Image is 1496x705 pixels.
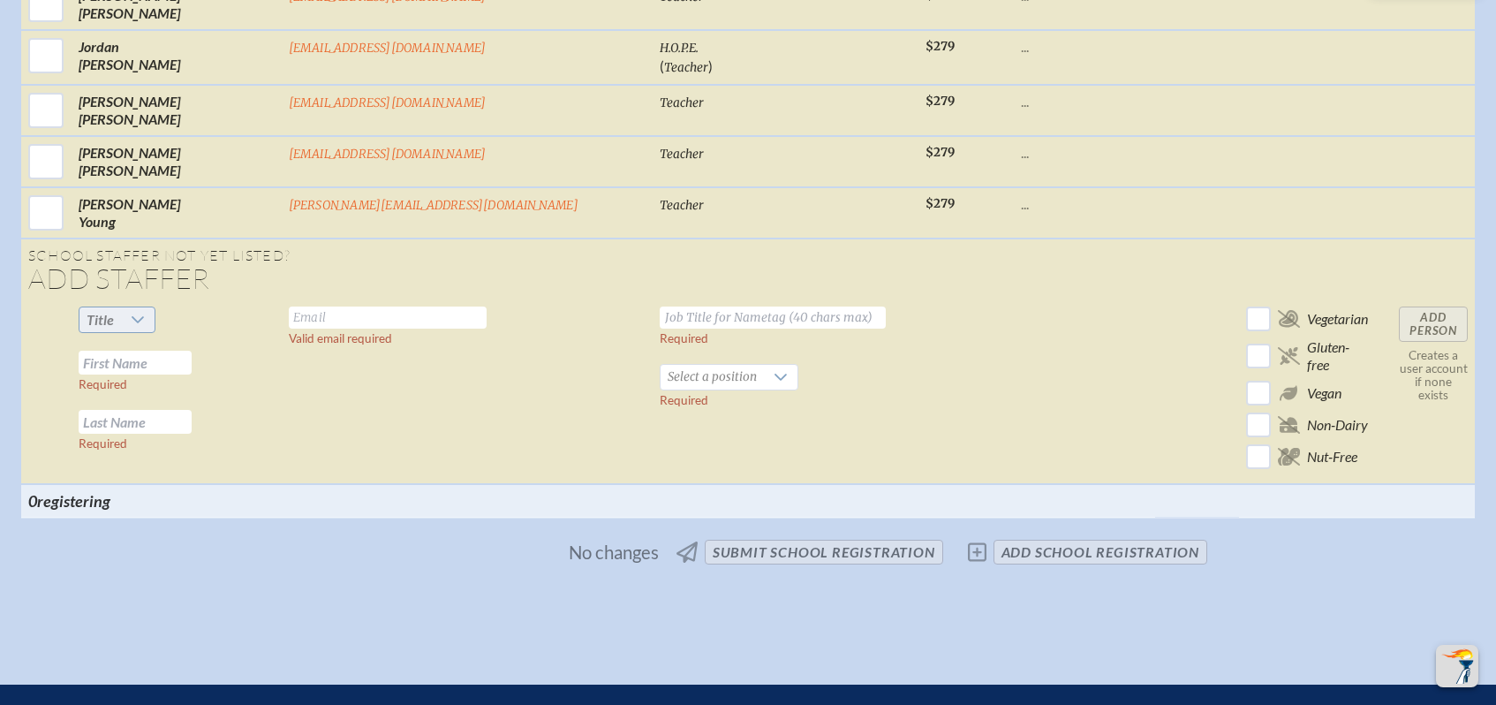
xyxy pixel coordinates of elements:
[79,410,192,434] input: Last Name
[289,41,487,56] a: [EMAIL_ADDRESS][DOMAIN_NAME]
[926,94,955,109] span: $279
[1021,144,1148,162] p: ...
[660,307,886,329] input: Job Title for Nametag (40 chars max)
[87,311,114,328] span: Title
[289,198,578,213] a: [PERSON_NAME][EMAIL_ADDRESS][DOMAIN_NAME]
[660,41,699,56] span: H.O.P.E.
[72,187,282,239] td: [PERSON_NAME] Young
[1307,338,1371,374] span: Gluten-free
[1021,195,1148,213] p: ...
[1307,384,1341,402] span: Vegan
[660,331,708,345] label: Required
[21,484,282,518] th: 0
[1021,38,1148,56] p: ...
[1307,310,1368,328] span: Vegetarian
[660,147,704,162] span: Teacher
[79,377,127,391] label: Required
[79,351,192,375] input: First Name
[1307,448,1357,466] span: Nut-Free
[79,307,121,332] span: Title
[664,60,708,75] span: Teacher
[926,145,955,160] span: $279
[660,95,704,110] span: Teacher
[289,95,487,110] a: [EMAIL_ADDRESS][DOMAIN_NAME]
[289,331,392,345] label: Valid email required
[1436,645,1478,687] button: Scroll Top
[926,196,955,211] span: $279
[660,57,664,74] span: (
[72,136,282,187] td: [PERSON_NAME] [PERSON_NAME]
[289,307,487,329] input: Email
[1307,416,1368,434] span: Non-Dairy
[660,198,704,213] span: Teacher
[37,491,110,511] span: registering
[926,39,955,54] span: $279
[72,30,282,85] td: Jordan [PERSON_NAME]
[661,365,764,390] span: Select a position
[1399,349,1468,402] p: Creates a user account if none exists
[569,542,659,562] span: No changes
[72,85,282,136] td: [PERSON_NAME] [PERSON_NAME]
[708,57,713,74] span: )
[79,436,127,451] label: Required
[1021,93,1148,110] p: ...
[660,393,708,407] label: Required
[289,147,487,162] a: [EMAIL_ADDRESS][DOMAIN_NAME]
[1439,648,1475,684] img: To the top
